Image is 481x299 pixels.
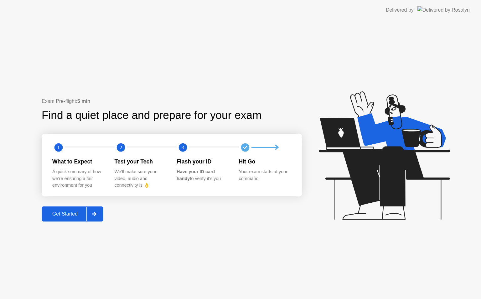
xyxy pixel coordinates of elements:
div: A quick summary of how we’re ensuring a fair environment for you [52,168,105,189]
b: 5 min [77,99,91,104]
div: Delivered by [386,6,414,14]
b: Have your ID card handy [177,169,215,181]
img: Delivered by Rosalyn [417,6,470,13]
div: Test your Tech [115,158,167,166]
div: Exam Pre-flight: [42,98,302,105]
div: Find a quiet place and prepare for your exam [42,107,262,124]
div: We’ll make sure your video, audio and connectivity is 👌 [115,168,167,189]
div: Get Started [44,211,86,217]
div: Flash your ID [177,158,229,166]
text: 1 [57,144,60,150]
text: 3 [182,144,184,150]
div: to verify it’s you [177,168,229,182]
text: 2 [119,144,122,150]
div: What to Expect [52,158,105,166]
button: Get Started [42,206,103,222]
div: Your exam starts at your command [239,168,291,182]
div: Hit Go [239,158,291,166]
